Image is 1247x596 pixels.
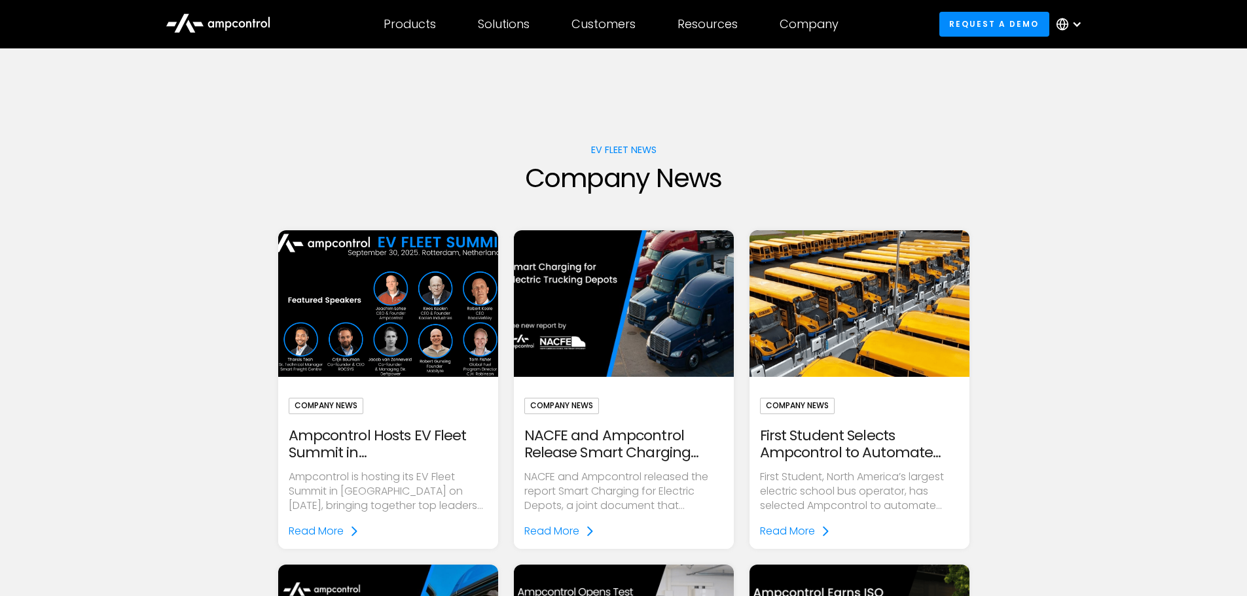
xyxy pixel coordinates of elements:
div: Products [384,17,436,31]
div: EV fleet news [591,143,657,157]
p: Ampcontrol is hosting its EV Fleet Summit in [GEOGRAPHIC_DATA] on [DATE], bringing together top l... [289,470,488,514]
div: Company [780,17,839,31]
a: Read More [289,524,359,538]
h1: Company News [525,162,722,194]
div: Company News [524,398,599,413]
div: Read More [760,524,815,538]
div: Customers [571,17,636,31]
div: Solutions [478,17,530,31]
div: Company News [289,398,363,413]
p: NACFE and Ampcontrol released the report Smart Charging for Electric Depots, a joint document tha... [524,470,723,514]
a: Request a demo [939,12,1049,36]
div: Ampcontrol Hosts EV Fleet Summit in [GEOGRAPHIC_DATA] to Advance Electric Fleet Management in [GE... [289,427,488,462]
div: Resources [678,17,738,31]
div: Read More [289,524,344,538]
div: NACFE and Ampcontrol Release Smart Charging Report for Electric Truck Depots [524,427,723,462]
p: First Student, North America’s largest electric school bus operator, has selected Ampcontrol to a... [760,470,959,514]
div: Company News [760,398,835,413]
div: Read More [524,524,579,538]
a: Read More [524,524,595,538]
div: First Student Selects Ampcontrol to Automate Electric Transportation [760,427,959,462]
a: Read More [760,524,831,538]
